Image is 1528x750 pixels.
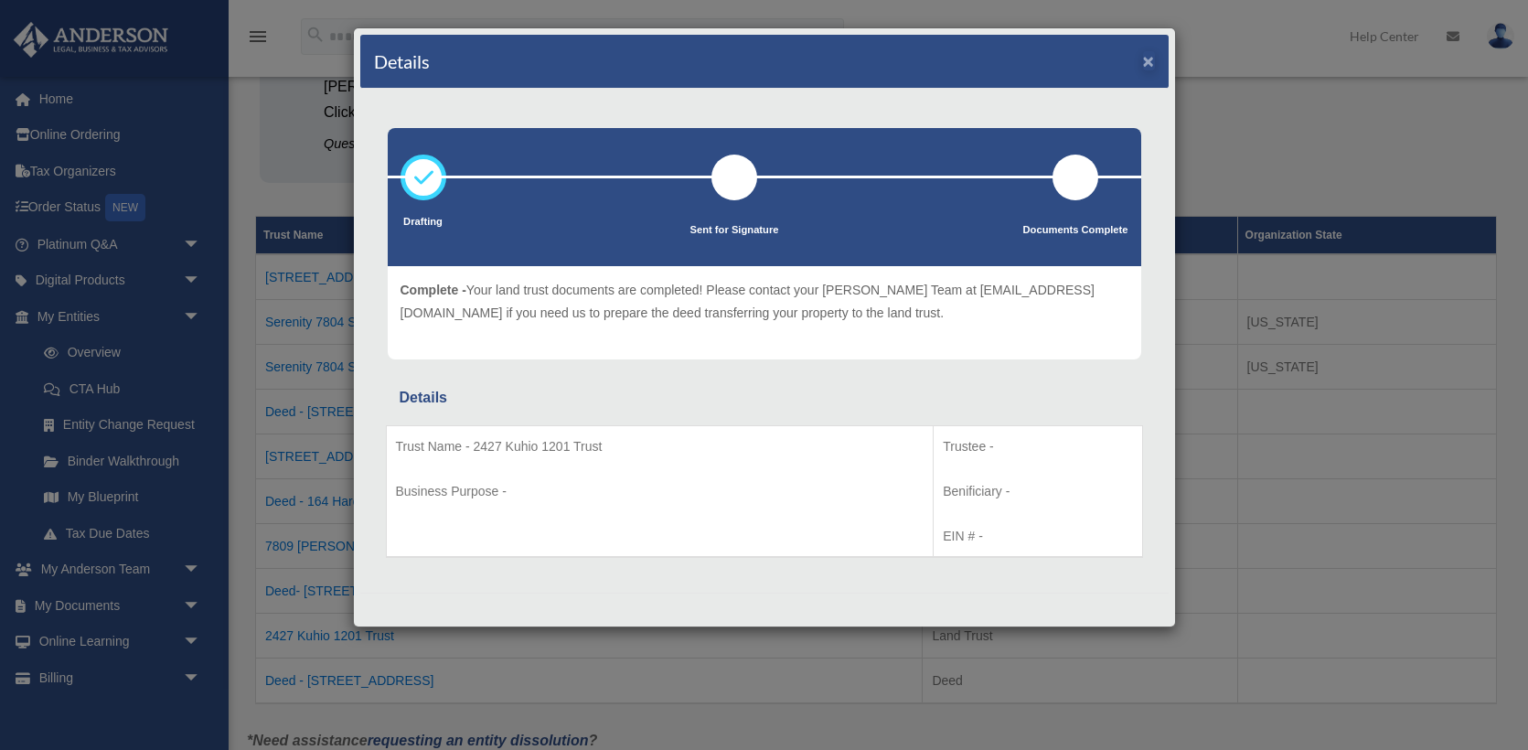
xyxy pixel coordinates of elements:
span: Complete - [401,283,466,297]
p: Benificiary - [943,480,1132,503]
p: Sent for Signature [690,221,779,240]
p: Drafting [401,213,446,231]
h4: Details [374,48,430,74]
p: Business Purpose - [396,480,924,503]
p: Documents Complete [1023,221,1128,240]
p: Trustee - [943,435,1132,458]
p: Trust Name - 2427 Kuhio 1201 Trust [396,435,924,458]
p: EIN # - [943,525,1132,548]
div: Details [400,385,1129,411]
button: × [1143,51,1155,70]
p: Your land trust documents are completed! Please contact your [PERSON_NAME] Team at [EMAIL_ADDRESS... [401,279,1128,324]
